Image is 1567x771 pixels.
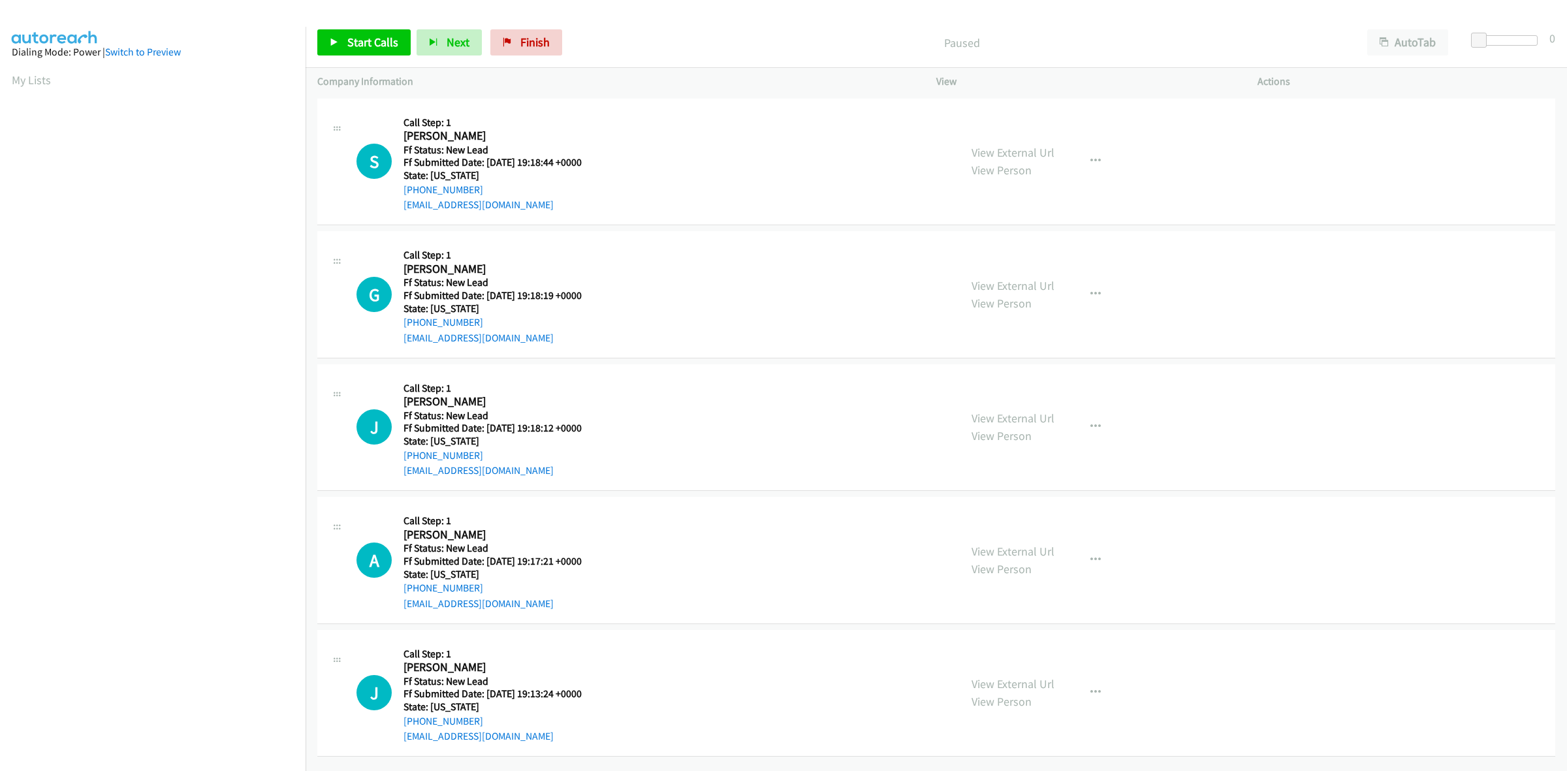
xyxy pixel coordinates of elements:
[972,544,1054,559] a: View External Url
[972,411,1054,426] a: View External Url
[404,464,554,477] a: [EMAIL_ADDRESS][DOMAIN_NAME]
[1478,35,1538,46] div: Delay between calls (in seconds)
[972,694,1032,709] a: View Person
[404,730,554,742] a: [EMAIL_ADDRESS][DOMAIN_NAME]
[972,278,1054,293] a: View External Url
[356,277,392,312] h1: G
[404,198,554,211] a: [EMAIL_ADDRESS][DOMAIN_NAME]
[356,543,392,578] div: The call is yet to be attempted
[317,74,913,89] p: Company Information
[404,302,598,315] h5: State: [US_STATE]
[404,527,598,543] h2: [PERSON_NAME]
[404,648,598,661] h5: Call Step: 1
[317,29,411,55] a: Start Calls
[105,46,181,58] a: Switch to Preview
[12,101,306,721] iframe: Dialpad
[404,660,598,675] h2: [PERSON_NAME]
[972,145,1054,160] a: View External Url
[356,144,392,179] h1: S
[404,289,598,302] h5: Ff Submitted Date: [DATE] 19:18:19 +0000
[356,543,392,578] h1: A
[356,675,392,710] h1: J
[356,277,392,312] div: The call is yet to be attempted
[447,35,469,50] span: Next
[404,276,598,289] h5: Ff Status: New Lead
[404,332,554,344] a: [EMAIL_ADDRESS][DOMAIN_NAME]
[1549,29,1555,47] div: 0
[404,394,598,409] h2: [PERSON_NAME]
[404,129,598,144] h2: [PERSON_NAME]
[404,249,598,262] h5: Call Step: 1
[404,582,483,594] a: [PHONE_NUMBER]
[580,34,1344,52] p: Paused
[404,262,598,277] h2: [PERSON_NAME]
[12,72,51,87] a: My Lists
[417,29,482,55] button: Next
[1258,74,1555,89] p: Actions
[936,74,1234,89] p: View
[972,561,1032,576] a: View Person
[404,568,598,581] h5: State: [US_STATE]
[356,409,392,445] h1: J
[972,163,1032,178] a: View Person
[356,409,392,445] div: The call is yet to be attempted
[404,422,598,435] h5: Ff Submitted Date: [DATE] 19:18:12 +0000
[404,169,598,182] h5: State: [US_STATE]
[404,409,598,422] h5: Ff Status: New Lead
[404,316,483,328] a: [PHONE_NUMBER]
[972,676,1054,691] a: View External Url
[404,435,598,448] h5: State: [US_STATE]
[404,144,598,157] h5: Ff Status: New Lead
[404,700,598,714] h5: State: [US_STATE]
[404,183,483,196] a: [PHONE_NUMBER]
[404,514,598,527] h5: Call Step: 1
[404,542,598,555] h5: Ff Status: New Lead
[520,35,550,50] span: Finish
[356,144,392,179] div: The call is yet to be attempted
[347,35,398,50] span: Start Calls
[1367,29,1448,55] button: AutoTab
[404,156,598,169] h5: Ff Submitted Date: [DATE] 19:18:44 +0000
[356,675,392,710] div: The call is yet to be attempted
[404,715,483,727] a: [PHONE_NUMBER]
[404,449,483,462] a: [PHONE_NUMBER]
[12,44,294,60] div: Dialing Mode: Power |
[972,296,1032,311] a: View Person
[972,428,1032,443] a: View Person
[404,555,598,568] h5: Ff Submitted Date: [DATE] 19:17:21 +0000
[404,597,554,610] a: [EMAIL_ADDRESS][DOMAIN_NAME]
[404,382,598,395] h5: Call Step: 1
[404,116,598,129] h5: Call Step: 1
[490,29,562,55] a: Finish
[404,675,598,688] h5: Ff Status: New Lead
[404,687,598,700] h5: Ff Submitted Date: [DATE] 19:13:24 +0000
